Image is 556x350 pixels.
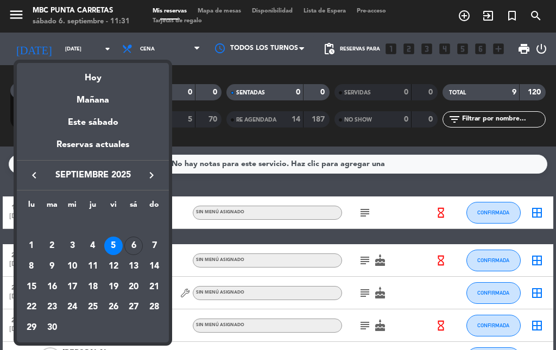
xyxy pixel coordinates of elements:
div: 6 [124,237,143,255]
div: 15 [22,278,41,296]
th: martes [42,199,62,215]
td: 17 de septiembre de 2025 [62,277,83,297]
div: Hoy [17,63,169,85]
th: lunes [21,199,42,215]
div: 22 [22,298,41,317]
td: 20 de septiembre de 2025 [124,277,144,297]
div: 11 [84,257,102,276]
div: Reservas actuales [17,138,169,160]
div: 28 [145,298,163,317]
div: 17 [63,278,81,296]
td: 18 de septiembre de 2025 [83,277,103,297]
th: viernes [103,199,124,215]
th: domingo [144,199,165,215]
td: 29 de septiembre de 2025 [21,317,42,338]
td: 25 de septiembre de 2025 [83,297,103,318]
td: 15 de septiembre de 2025 [21,277,42,297]
div: 8 [22,257,41,276]
td: 24 de septiembre de 2025 [62,297,83,318]
div: 19 [104,278,123,296]
td: 21 de septiembre de 2025 [144,277,165,297]
div: 18 [84,278,102,296]
td: 13 de septiembre de 2025 [124,256,144,277]
div: 26 [104,298,123,317]
td: 1 de septiembre de 2025 [21,236,42,257]
div: 9 [43,257,61,276]
td: 19 de septiembre de 2025 [103,277,124,297]
td: 4 de septiembre de 2025 [83,236,103,257]
div: 7 [145,237,163,255]
div: Mañana [17,85,169,107]
td: 26 de septiembre de 2025 [103,297,124,318]
button: keyboard_arrow_right [142,168,161,182]
div: 13 [124,257,143,276]
div: 29 [22,319,41,337]
div: 14 [145,257,163,276]
button: keyboard_arrow_left [24,168,44,182]
div: 24 [63,298,81,317]
div: Este sábado [17,107,169,138]
div: 1 [22,237,41,255]
td: 30 de septiembre de 2025 [42,317,62,338]
td: 27 de septiembre de 2025 [124,297,144,318]
th: sábado [124,199,144,215]
div: 25 [84,298,102,317]
div: 23 [43,298,61,317]
th: miércoles [62,199,83,215]
div: 3 [63,237,81,255]
div: 10 [63,257,81,276]
td: 6 de septiembre de 2025 [124,236,144,257]
div: 5 [104,237,123,255]
div: 30 [43,319,61,337]
i: keyboard_arrow_left [28,169,41,182]
td: 12 de septiembre de 2025 [103,256,124,277]
div: 2 [43,237,61,255]
div: 27 [124,298,143,317]
td: SEP. [21,215,165,236]
div: 20 [124,278,143,296]
div: 4 [84,237,102,255]
td: 14 de septiembre de 2025 [144,256,165,277]
td: 11 de septiembre de 2025 [83,256,103,277]
td: 5 de septiembre de 2025 [103,236,124,257]
td: 28 de septiembre de 2025 [144,297,165,318]
td: 22 de septiembre de 2025 [21,297,42,318]
td: 3 de septiembre de 2025 [62,236,83,257]
td: 8 de septiembre de 2025 [21,256,42,277]
td: 16 de septiembre de 2025 [42,277,62,297]
span: septiembre 2025 [44,168,142,182]
td: 10 de septiembre de 2025 [62,256,83,277]
i: keyboard_arrow_right [145,169,158,182]
div: 16 [43,278,61,296]
td: 2 de septiembre de 2025 [42,236,62,257]
th: jueves [83,199,103,215]
td: 23 de septiembre de 2025 [42,297,62,318]
div: 12 [104,257,123,276]
div: 21 [145,278,163,296]
td: 7 de septiembre de 2025 [144,236,165,257]
td: 9 de septiembre de 2025 [42,256,62,277]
